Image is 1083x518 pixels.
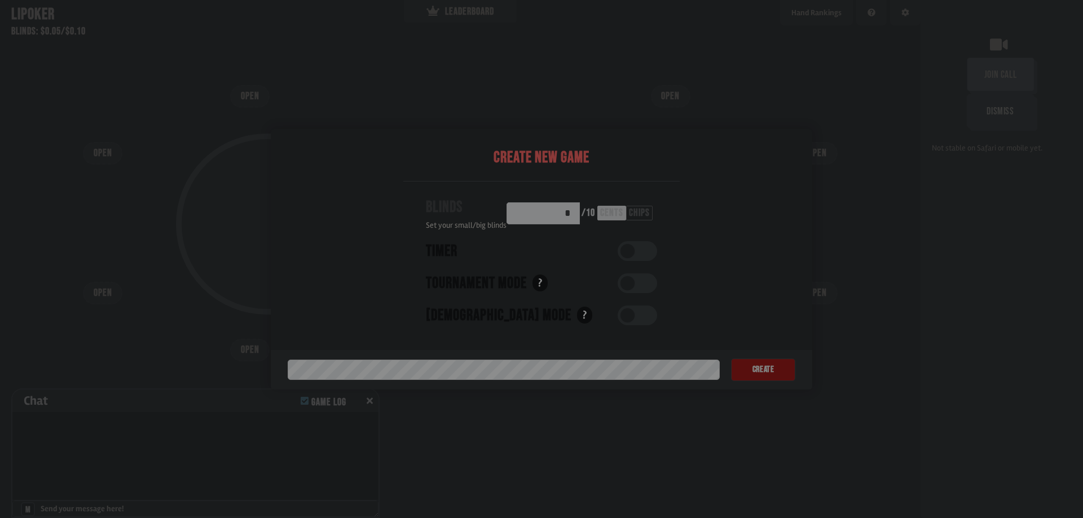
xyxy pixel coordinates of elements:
[418,185,503,202] div: Pot: $0.00
[414,208,507,240] button: COPY GAME LINK
[926,142,1077,154] div: Not stable on Safari or mobile yet.
[438,218,496,230] span: COPY GAME LINK
[307,397,351,408] div: Game Log
[791,7,842,19] div: Hand Rankings
[967,57,1034,91] button: join call
[231,345,268,355] div: OPEN
[84,288,121,298] div: OPEN
[652,345,689,355] div: OPEN
[799,148,837,158] div: OPEN
[84,148,121,158] div: OPEN
[426,6,494,17] div: LEADERBOARD
[652,91,689,101] div: OPEN
[967,94,1034,128] button: Dismiss
[231,91,268,101] div: OPEN
[799,288,837,298] div: OPEN
[442,345,479,355] div: OPEN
